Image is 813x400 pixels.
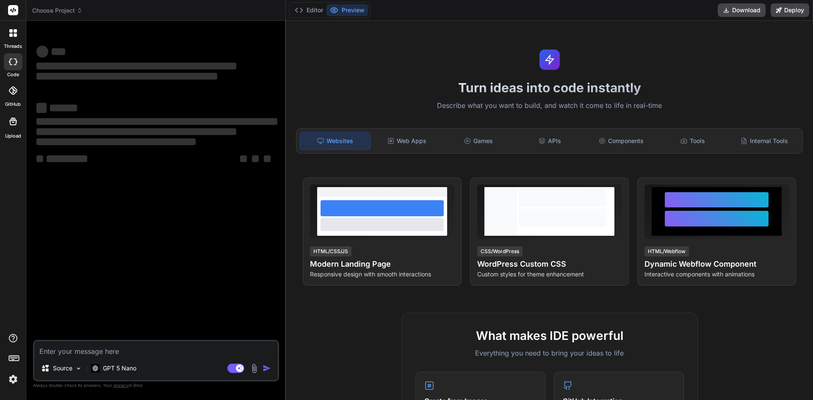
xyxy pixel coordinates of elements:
img: attachment [249,364,259,373]
p: Everything you need to bring your ideas to life [415,348,684,358]
span: ‌ [36,128,236,135]
button: Preview [326,4,368,16]
button: Download [718,3,766,17]
p: Custom styles for theme enhancement [477,270,622,279]
p: GPT 5 Nano [103,364,136,372]
span: ‌ [50,105,77,111]
div: APIs [515,132,585,150]
span: privacy [113,383,129,388]
img: settings [6,372,20,386]
h4: WordPress Custom CSS [477,258,622,270]
label: threads [4,43,22,50]
span: ‌ [36,138,196,145]
p: Source [53,364,72,372]
span: ‌ [264,155,271,162]
span: ‌ [47,155,87,162]
span: Choose Project [32,6,83,15]
div: Web Apps [372,132,442,150]
span: ‌ [36,46,48,58]
h1: Turn ideas into code instantly [291,80,808,95]
div: CSS/WordPress [477,246,523,257]
p: Describe what you want to build, and watch it come to life in real-time [291,100,808,111]
span: ‌ [36,63,236,69]
span: ‌ [36,103,47,113]
img: icon [263,364,271,372]
span: ‌ [52,48,65,55]
p: Responsive design with smooth interactions [310,270,454,279]
h4: Dynamic Webflow Component [644,258,789,270]
div: Websites [300,132,371,150]
label: Upload [5,132,21,140]
h2: What makes IDE powerful [415,327,684,345]
label: GitHub [5,101,21,108]
span: ‌ [36,73,217,80]
div: Games [444,132,514,150]
div: Tools [658,132,728,150]
span: ‌ [36,118,277,125]
div: Components [586,132,656,150]
button: Deploy [771,3,809,17]
label: code [7,71,19,78]
p: Always double-check its answers. Your in Bind [33,381,279,389]
div: Internal Tools [729,132,799,150]
div: HTML/Webflow [644,246,689,257]
div: HTML/CSS/JS [310,246,351,257]
span: ‌ [36,155,43,162]
img: Pick Models [75,365,82,372]
h4: Modern Landing Page [310,258,454,270]
span: ‌ [252,155,259,162]
span: ‌ [240,155,247,162]
button: Editor [291,4,326,16]
p: Interactive components with animations [644,270,789,279]
img: GPT 5 Nano [91,364,100,372]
